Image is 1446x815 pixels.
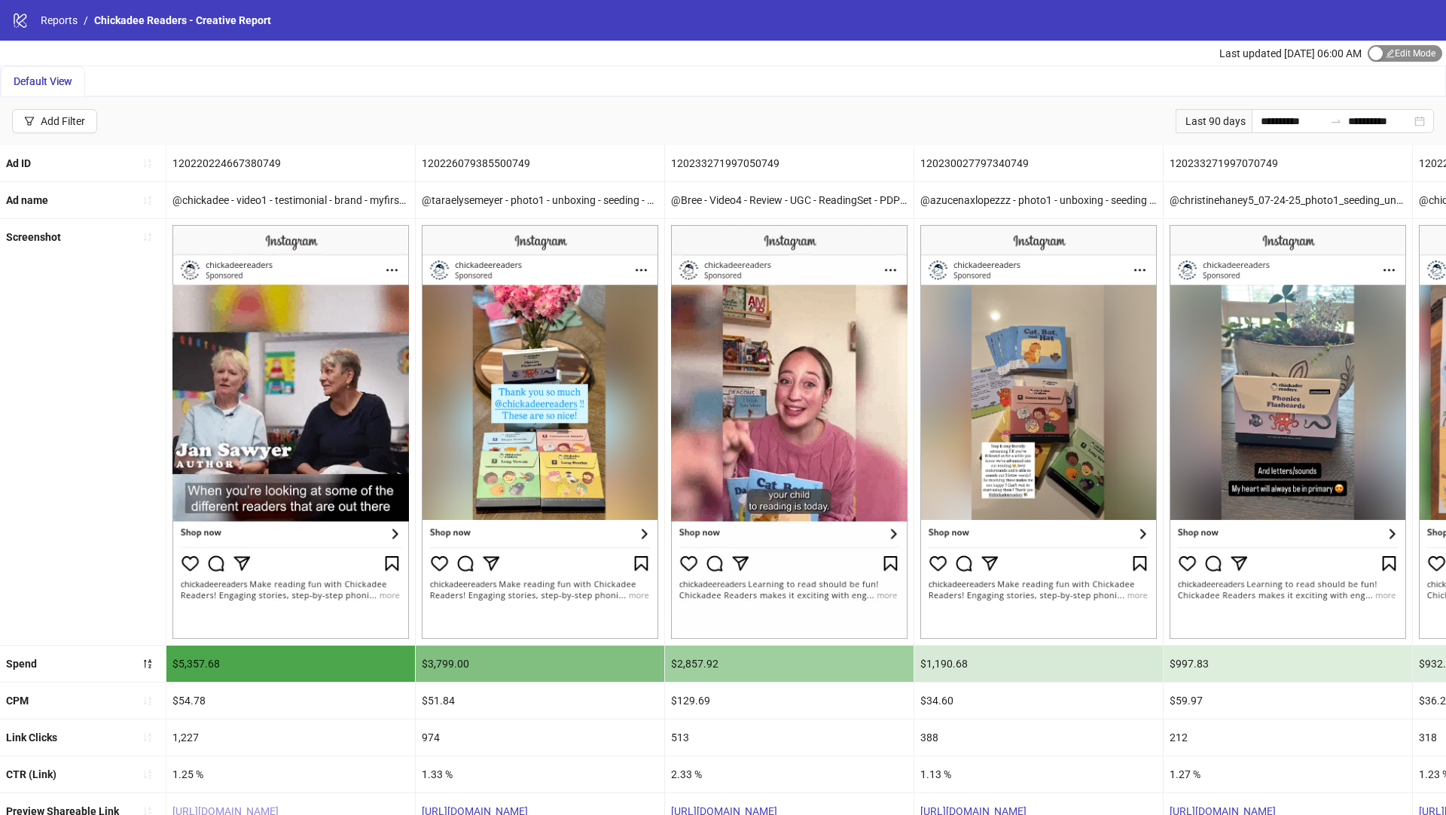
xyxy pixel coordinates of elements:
[142,195,153,205] span: sort-ascending
[142,695,153,706] span: sort-ascending
[142,732,153,743] span: sort-ascending
[422,225,658,639] img: Screenshot 120226079385500749
[1164,182,1412,218] div: @christinehaney5_07-24-25_photo1_seeding_unboxing_MyFirstStories_Chickadee__iter0
[1330,115,1342,127] span: to
[6,194,48,206] b: Ad name
[6,695,29,707] b: CPM
[1164,683,1412,719] div: $59.97
[416,683,664,719] div: $51.84
[166,182,415,218] div: @chickadee - video1 - testimonial - brand - myfirststoriesbundle - PDP - CHK645719 - [DATE]
[6,731,57,744] b: Link Clicks
[1219,47,1362,59] span: Last updated [DATE] 06:00 AM
[914,646,1163,682] div: $1,190.68
[6,768,56,780] b: CTR (Link)
[12,109,97,133] button: Add Filter
[6,231,61,243] b: Screenshot
[665,145,914,181] div: 120233271997050749
[920,225,1157,639] img: Screenshot 120230027797340749
[166,756,415,792] div: 1.25 %
[84,12,88,29] li: /
[416,145,664,181] div: 120226079385500749
[6,157,31,169] b: Ad ID
[671,225,908,639] img: Screenshot 120233271997050749
[1170,225,1406,639] img: Screenshot 120233271997070749
[665,646,914,682] div: $2,857.92
[24,116,35,126] span: filter
[665,182,914,218] div: @Bree - Video4 - Review - UGC - ReadingSet - PDP - CHK745744 - [DATE]
[914,145,1163,181] div: 120230027797340749
[416,182,664,218] div: @taraelysemeyer - photo1 - unboxing - seeding - MyFirstStories - PDP - CHK1445776 - [DATE]
[1164,756,1412,792] div: 1.27 %
[1164,719,1412,756] div: 212
[1176,109,1252,133] div: Last 90 days
[142,658,153,669] span: sort-descending
[1164,646,1412,682] div: $997.83
[142,232,153,242] span: sort-ascending
[41,115,85,127] div: Add Filter
[142,769,153,780] span: sort-ascending
[94,14,271,26] span: Chickadee Readers - Creative Report
[166,646,415,682] div: $5,357.68
[665,683,914,719] div: $129.69
[6,658,37,670] b: Spend
[166,719,415,756] div: 1,227
[416,719,664,756] div: 974
[38,12,81,29] a: Reports
[416,756,664,792] div: 1.33 %
[14,75,72,87] span: Default View
[142,158,153,169] span: sort-ascending
[172,225,409,639] img: Screenshot 120220224667380749
[914,719,1163,756] div: 388
[665,756,914,792] div: 2.33 %
[1330,115,1342,127] span: swap-right
[166,145,415,181] div: 120220224667380749
[416,646,664,682] div: $3,799.00
[914,756,1163,792] div: 1.13 %
[665,719,914,756] div: 513
[166,683,415,719] div: $54.78
[1164,145,1412,181] div: 120233271997070749
[914,683,1163,719] div: $34.60
[914,182,1163,218] div: @azucenaxlopezzz - photo1 - unboxing - seeding - MyFirstStories - PDP - CHK2845825 - [DATE]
